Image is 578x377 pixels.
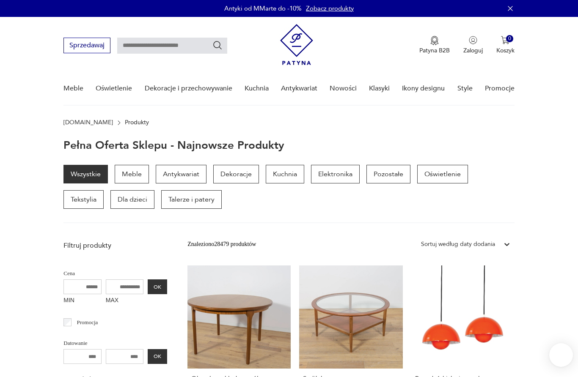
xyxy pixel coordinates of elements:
[106,294,144,308] label: MAX
[366,165,410,183] a: Pozostałe
[496,46,515,55] p: Koszyk
[187,240,256,249] div: Znaleziono 28479 produktów
[457,72,473,105] a: Style
[280,24,313,65] img: Patyna - sklep z meblami i dekoracjami vintage
[63,190,104,209] a: Tekstylia
[63,43,110,49] a: Sprzedawaj
[369,72,390,105] a: Klasyki
[115,165,149,183] a: Meble
[63,269,167,278] p: Cena
[419,46,450,55] p: Patyna B2B
[63,38,110,53] button: Sprzedawaj
[148,279,167,294] button: OK
[281,72,317,105] a: Antykwariat
[63,241,167,250] p: Filtruj produkty
[63,294,102,308] label: MIN
[421,240,495,249] div: Sortuj według daty dodania
[213,165,259,183] a: Dekoracje
[311,165,360,183] a: Elektronika
[417,165,468,183] a: Oświetlenie
[485,72,515,105] a: Promocje
[110,190,154,209] a: Dla dzieci
[161,190,222,209] a: Talerze i patery
[496,36,515,55] button: 0Koszyk
[402,72,445,105] a: Ikony designu
[145,72,232,105] a: Dekoracje i przechowywanie
[245,72,269,105] a: Kuchnia
[463,46,483,55] p: Zaloguj
[63,119,113,126] a: [DOMAIN_NAME]
[63,339,167,348] p: Datowanie
[96,72,132,105] a: Oświetlenie
[430,36,439,45] img: Ikona medalu
[306,4,354,13] a: Zobacz produkty
[63,139,284,151] h1: Pełna oferta sklepu - najnowsze produkty
[419,36,450,55] a: Ikona medaluPatyna B2B
[156,165,206,183] a: Antykwariat
[330,72,357,105] a: Nowości
[224,4,302,13] p: Antyki od MMarte do -10%
[212,40,223,50] button: Szukaj
[469,36,477,44] img: Ikonka użytkownika
[125,119,149,126] p: Produkty
[148,349,167,364] button: OK
[463,36,483,55] button: Zaloguj
[506,35,513,42] div: 0
[77,318,98,327] p: Promocja
[63,72,83,105] a: Meble
[266,165,304,183] a: Kuchnia
[549,343,573,367] iframe: Smartsupp widget button
[501,36,509,44] img: Ikona koszyka
[63,165,108,183] a: Wszystkie
[419,36,450,55] button: Patyna B2B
